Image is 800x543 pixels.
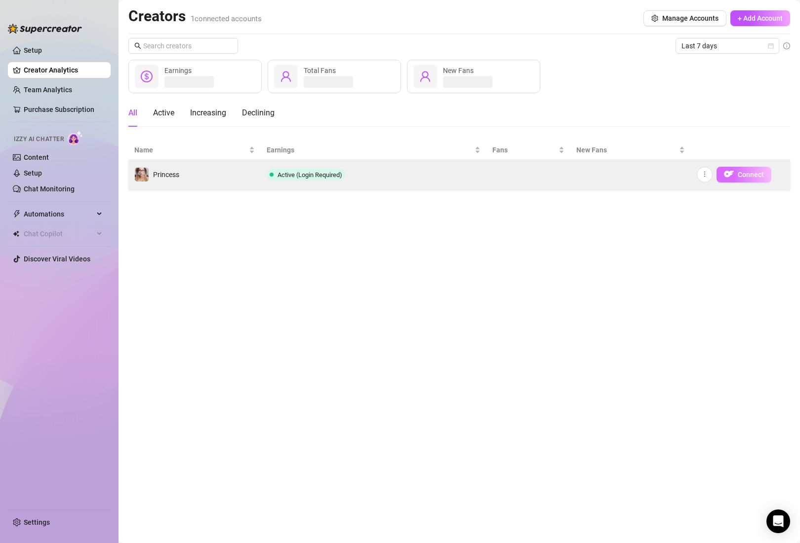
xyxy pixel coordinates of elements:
[13,210,21,218] span: thunderbolt
[24,153,49,161] a: Content
[24,206,94,222] span: Automations
[730,10,790,26] button: + Add Account
[576,145,677,155] span: New Fans
[8,24,82,34] img: logo-BBDzfeDw.svg
[486,141,570,160] th: Fans
[24,518,50,526] a: Settings
[419,71,431,82] span: user
[134,42,141,49] span: search
[153,171,179,179] span: Princess
[570,141,691,160] th: New Fans
[261,141,486,160] th: Earnings
[443,67,474,74] span: New Fans
[24,106,94,113] a: Purchase Subscription
[278,171,342,179] span: Active (Login Required)
[153,107,174,119] div: Active
[24,62,103,78] a: Creator Analytics
[717,167,771,182] button: OFConnect
[143,40,224,51] input: Search creators
[191,14,262,23] span: 1 connected accounts
[768,43,774,49] span: calendar
[701,171,708,178] span: more
[13,230,19,237] img: Chat Copilot
[738,14,783,22] span: + Add Account
[24,226,94,242] span: Chat Copilot
[128,141,261,160] th: Name
[681,38,773,53] span: Last 7 days
[141,71,153,82] span: dollar-circle
[662,14,719,22] span: Manage Accounts
[24,185,75,193] a: Chat Monitoring
[492,145,557,155] span: Fans
[135,168,149,181] img: Princess
[267,145,473,155] span: Earnings
[766,509,790,533] div: Open Intercom Messenger
[24,255,90,263] a: Discover Viral Videos
[304,67,336,74] span: Total Fans
[128,107,137,119] div: All
[783,42,790,49] span: info-circle
[724,169,734,179] img: OF
[134,145,247,155] span: Name
[14,135,64,144] span: Izzy AI Chatter
[651,15,658,22] span: setting
[128,7,262,26] h2: Creators
[164,67,192,74] span: Earnings
[738,171,764,179] span: Connect
[68,131,83,145] img: AI Chatter
[280,71,292,82] span: user
[24,86,72,94] a: Team Analytics
[24,169,42,177] a: Setup
[242,107,275,119] div: Declining
[190,107,226,119] div: Increasing
[643,10,726,26] button: Manage Accounts
[24,46,42,54] a: Setup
